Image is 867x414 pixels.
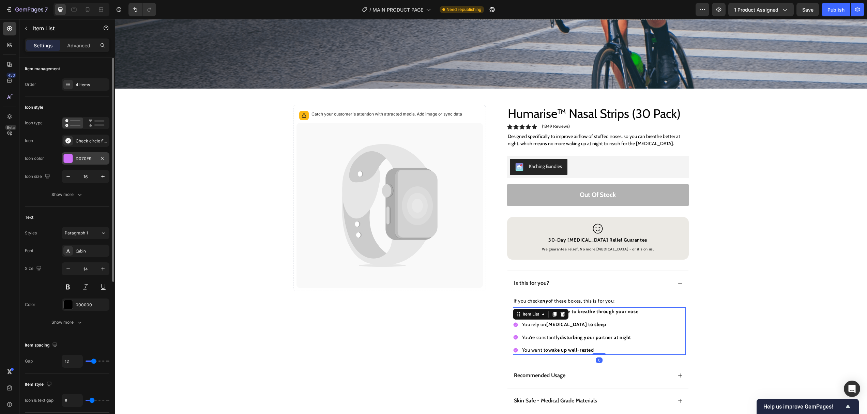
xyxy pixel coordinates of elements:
input: Auto [62,394,82,407]
div: D070F9 [76,156,95,162]
button: Publish [822,3,850,16]
p: You want to [407,328,524,335]
button: Show survey - Help us improve GemPages! [763,402,852,411]
p: Settings [34,42,53,49]
p: You rely on [407,302,524,309]
div: Icon color [25,155,44,162]
div: Icon size [25,172,51,181]
span: or [322,92,347,97]
strong: unable to breathe through your nose [440,289,523,295]
div: Item List [407,292,426,298]
p: Skin Safe - Medical Grade Materials [399,378,482,385]
div: Publish [827,6,845,13]
span: / [369,6,371,13]
strong: disturbing your partner at night [445,315,516,321]
div: Kaching Bundles [414,144,447,151]
div: Item spacing [25,341,59,350]
button: Out of stock [392,165,574,187]
div: 0 [481,338,488,344]
div: Icon [25,138,33,144]
input: Auto [62,355,82,367]
p: Is this for you? [399,261,434,268]
div: Gap [25,358,33,364]
div: Styles [25,230,37,236]
div: Icon & text gap [25,397,54,403]
div: Item management [25,66,60,72]
button: 1 product assigned [728,3,794,16]
div: Item style [25,380,53,389]
button: Paragraph 1 [62,227,109,239]
div: Cabin [76,248,108,254]
p: Advanced [67,42,90,49]
div: Show more [51,191,83,198]
div: Order [25,81,36,88]
span: MAIN PRODUCT PAGE [372,6,423,13]
strong: We guarantee relief. No more [MEDICAL_DATA] - or it's on us. [427,228,539,232]
button: Show more [25,188,109,201]
p: Recommended Usage [399,353,451,360]
span: Save [802,7,813,13]
button: Save [796,3,819,16]
div: Beta [5,125,16,130]
span: Designed specifically to improve airflow of stuffed noses, so you can breathe better at night, wh... [393,114,565,127]
div: Size [25,264,43,273]
span: Add image [302,92,322,97]
div: Out of stock [465,172,501,180]
div: 000000 [76,302,108,308]
img: KachingBundles.png [400,144,409,152]
strong: [MEDICAL_DATA] to sleep [431,302,491,308]
div: 4 items [76,82,108,88]
div: Icon type [25,120,43,126]
button: Show more [25,316,109,328]
button: Kaching Bundles [395,140,453,156]
span: Paragraph 1 [65,230,88,236]
strong: wake up well-rested [433,328,479,334]
strong: any [425,279,433,285]
button: 7 [3,3,51,16]
p: (1349 Reviews) [427,105,455,110]
span: Need republishing [446,6,481,13]
span: If you check of these boxes, this is for you: [399,279,500,285]
p: Catch your customer's attention with attracted media. [197,92,347,98]
div: Color [25,302,35,308]
p: You're regularly [407,289,524,296]
div: Text [25,214,33,220]
p: Item List [33,24,91,32]
span: sync data [329,92,347,97]
iframe: To enrich screen reader interactions, please activate Accessibility in Grammarly extension settings [115,19,867,414]
div: Undo/Redo [128,3,156,16]
div: Open Intercom Messenger [844,381,860,397]
div: Icon style [25,104,43,110]
div: Font [25,248,33,254]
p: 7 [45,5,48,14]
span: 1 product assigned [734,6,778,13]
div: Check circle filled [76,138,108,144]
p: You're constantly [407,315,524,322]
div: Show more [51,319,83,326]
h1: Humarise™ Nasal Strips (30 Pack) [392,86,574,103]
strong: 30-Day [MEDICAL_DATA] Relief Guarantee [433,218,532,224]
span: Help us improve GemPages! [763,403,844,410]
div: 450 [6,73,16,78]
